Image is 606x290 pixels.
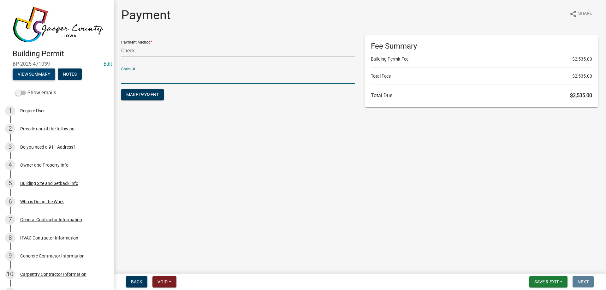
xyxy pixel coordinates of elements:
span: $2,535.00 [572,56,592,62]
i: share [569,10,577,18]
button: shareShare [564,8,597,20]
div: 9 [5,251,15,261]
button: Void [152,276,176,287]
div: Building Site and Setback Info [20,181,78,186]
li: Total Fees [371,73,592,80]
button: View Summary [13,68,55,80]
span: $2,535.00 [572,73,592,80]
h6: Total Due [371,92,592,98]
div: Carpentry Contractor Information [20,272,86,276]
button: Notes [58,68,82,80]
span: $2,535.00 [570,92,592,98]
h1: Payment [121,8,171,23]
div: Owner and Property Info [20,163,68,167]
h4: Building Permit [13,49,109,58]
button: Back [126,276,147,287]
h6: Fee Summary [371,42,592,51]
wm-modal-confirm: Edit Application Number [104,61,112,67]
div: General Contractor Information [20,217,82,222]
div: 3 [5,142,15,152]
span: Save & Exit [534,279,559,284]
span: Next [578,279,589,284]
a: Edit [104,61,112,67]
div: Concrete Contractor Information [20,254,85,258]
div: 1 [5,106,15,116]
span: Make Payment [126,92,159,97]
wm-modal-confirm: Summary [13,72,55,77]
div: Provide one of the following: [20,127,75,131]
span: Share [578,10,592,18]
div: Do you need a 911 Address? [20,145,75,149]
div: 2 [5,124,15,134]
div: 6 [5,197,15,207]
span: Void [157,279,168,284]
img: Jasper County, Iowa [13,7,104,43]
button: Next [573,276,594,287]
div: 5 [5,178,15,188]
wm-modal-confirm: Notes [58,72,82,77]
div: 8 [5,233,15,243]
span: Back [131,279,142,284]
div: 7 [5,215,15,225]
div: Who is Doing the Work [20,199,64,204]
div: 10 [5,269,15,279]
span: BP-2025-471039 [13,61,101,67]
button: Save & Exit [529,276,567,287]
li: Building Permit Fee [371,56,592,62]
label: Show emails [15,89,56,97]
div: 4 [5,160,15,170]
button: Make Payment [121,89,164,100]
div: HVAC Contractor Information [20,236,78,240]
div: Require User [20,109,45,113]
